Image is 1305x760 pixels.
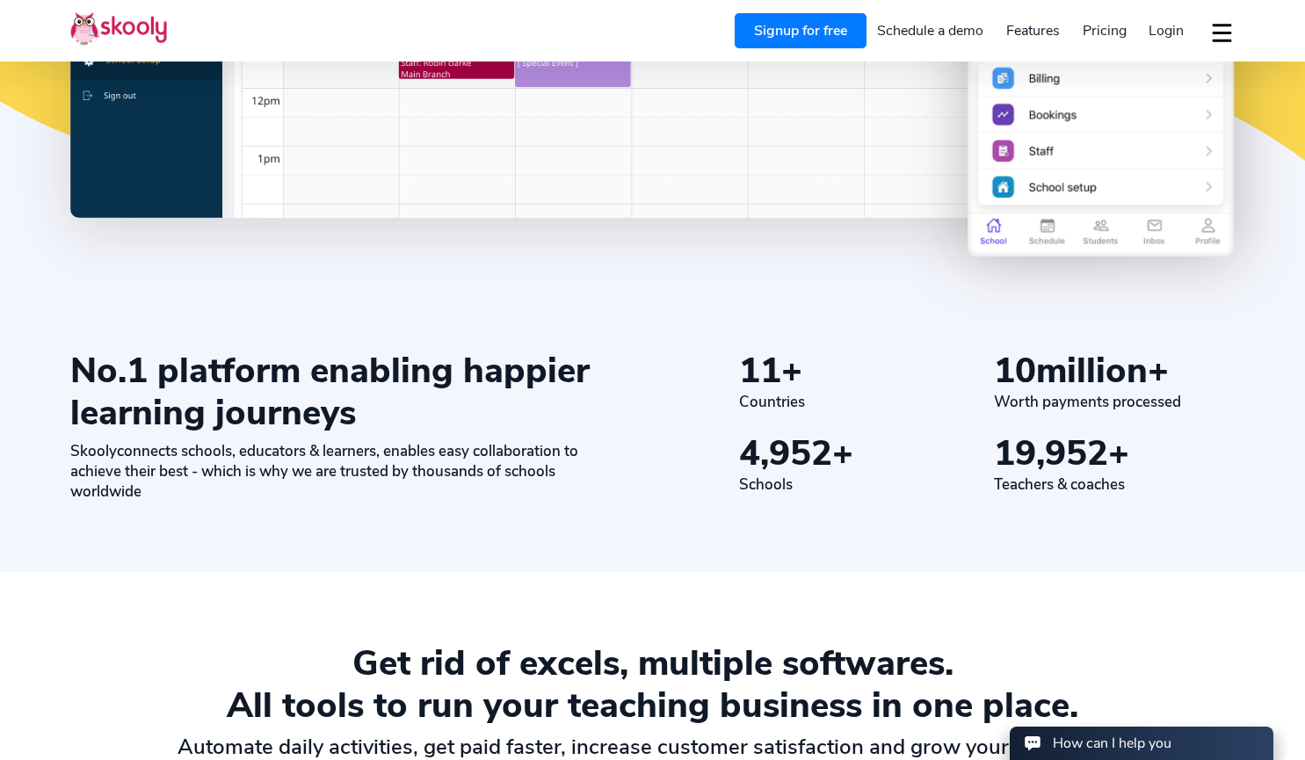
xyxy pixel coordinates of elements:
[1209,12,1235,53] button: dropdown menu
[1083,21,1127,40] span: Pricing
[739,350,980,392] div: +
[70,11,167,46] img: Skooly
[70,441,613,502] div: connects schools, educators & learners, enables easy collaboration to achieve their best - which ...
[735,13,866,48] a: Signup for free
[995,17,1071,45] a: Features
[994,392,1235,412] div: Worth payments processed
[70,441,117,461] span: Skooly
[70,642,1235,684] div: Get rid of excels, multiple softwares.
[70,684,1235,727] div: All tools to run your teaching business in one place.
[994,430,1108,477] span: 19,952
[1071,17,1138,45] a: Pricing
[866,17,996,45] a: Schedule a demo
[70,734,1235,760] div: Automate daily activities, get paid faster, increase customer satisfaction and grow your enrollments
[739,392,980,412] div: Countries
[994,350,1235,392] div: million+
[994,474,1235,495] div: Teachers & coaches
[739,430,832,477] span: 4,952
[1149,21,1184,40] span: Login
[1137,17,1195,45] a: Login
[739,432,980,474] div: +
[70,350,613,434] div: No.1 platform enabling happier learning journeys
[739,347,781,394] span: 11
[994,432,1235,474] div: +
[994,347,1036,394] span: 10
[739,474,980,495] div: Schools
